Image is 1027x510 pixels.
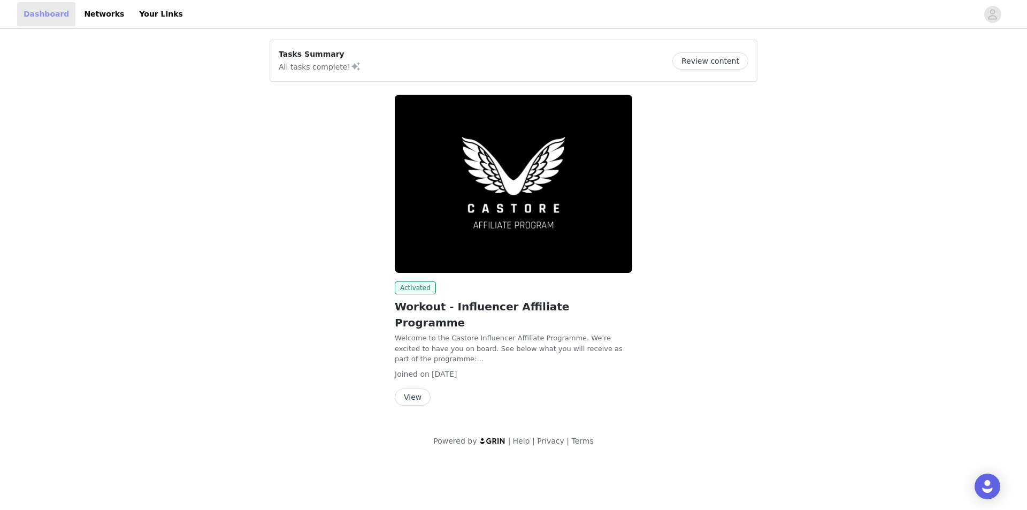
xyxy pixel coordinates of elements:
[279,49,361,60] p: Tasks Summary
[395,299,632,331] h2: Workout - Influencer Affiliate Programme
[78,2,131,26] a: Networks
[395,393,431,401] a: View
[395,95,632,273] img: Castore
[513,437,530,445] a: Help
[479,437,506,444] img: logo
[508,437,511,445] span: |
[432,370,457,378] span: [DATE]
[566,437,569,445] span: |
[395,333,632,364] p: Welcome to the Castore Influencer Affiliate Programme. We're excited to have you on board. See be...
[395,370,430,378] span: Joined on
[537,437,564,445] a: Privacy
[395,281,436,294] span: Activated
[571,437,593,445] a: Terms
[17,2,75,26] a: Dashboard
[672,52,748,70] button: Review content
[395,389,431,406] button: View
[133,2,189,26] a: Your Links
[433,437,477,445] span: Powered by
[532,437,535,445] span: |
[987,6,998,23] div: avatar
[975,474,1000,499] div: Open Intercom Messenger
[279,60,361,73] p: All tasks complete!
